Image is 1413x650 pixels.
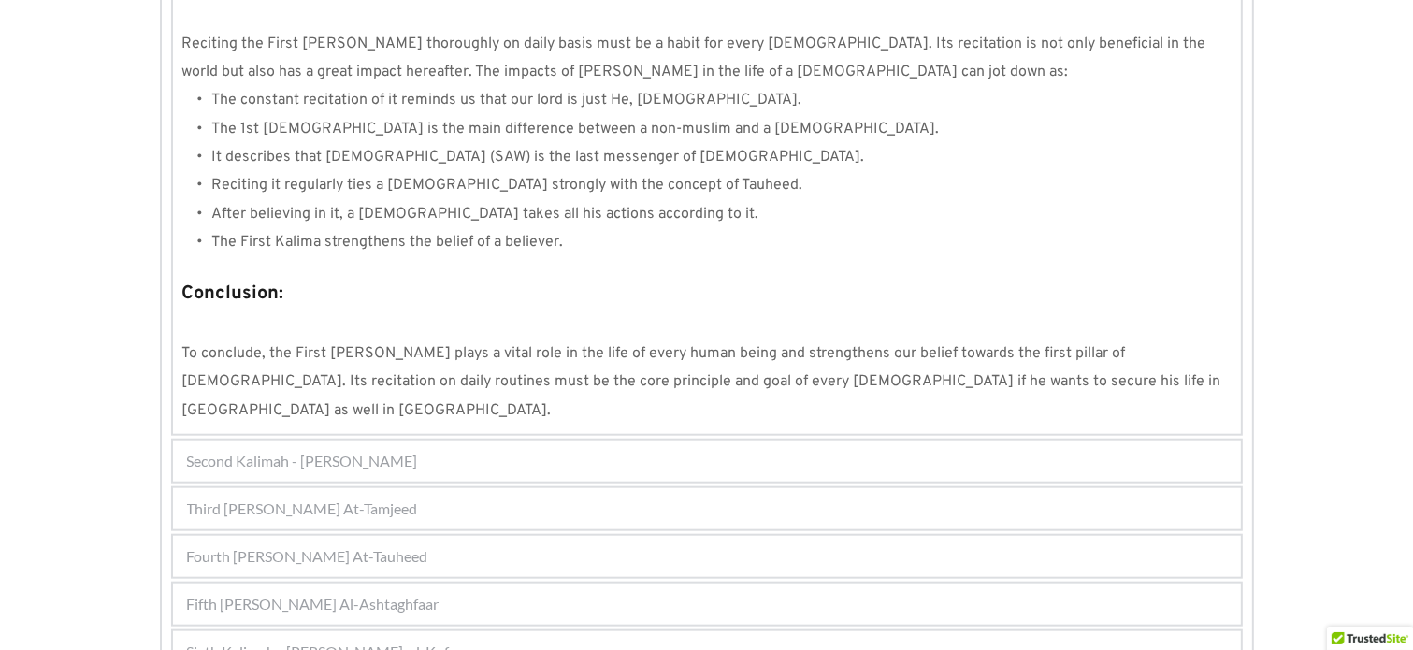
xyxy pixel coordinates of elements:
[212,176,803,195] span: Reciting it regularly ties a [DEMOGRAPHIC_DATA] strongly with the concept of Tauheed.
[187,450,418,472] span: Second Kalimah - [PERSON_NAME]
[212,205,759,224] span: After believing in it, a [DEMOGRAPHIC_DATA] takes all his actions according to it.
[182,35,1210,81] span: Reciting the First [PERSON_NAME] thoroughly on daily basis must be a habit for every [DEMOGRAPHIC...
[187,593,440,615] span: Fifth [PERSON_NAME] Al-Ashtaghfaar
[182,344,1225,420] span: To conclude, the First [PERSON_NAME] plays a vital role in the life of every human being and stre...
[212,148,865,166] span: It describes that [DEMOGRAPHIC_DATA] (SAW) is the last messenger of [DEMOGRAPHIC_DATA].
[212,91,802,109] span: The constant recitation of it reminds us that our lord is just He, [DEMOGRAPHIC_DATA].
[187,545,428,568] span: Fourth [PERSON_NAME] At-Tauheed
[182,282,284,306] strong: Conclusion:
[187,498,418,520] span: Third [PERSON_NAME] At-Tamjeed
[212,233,564,252] span: The First Kalima strengthens the belief of a believer.
[212,120,940,138] span: The 1st [DEMOGRAPHIC_DATA] is the main difference between a non-muslim and a [DEMOGRAPHIC_DATA].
